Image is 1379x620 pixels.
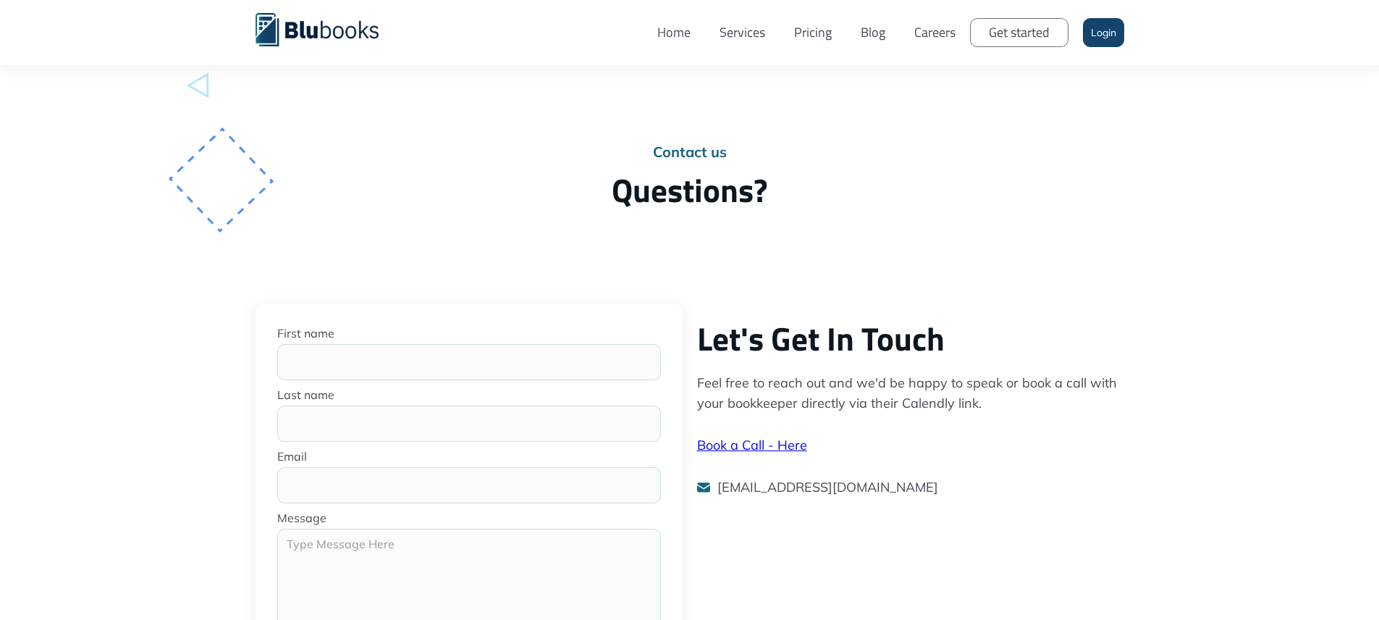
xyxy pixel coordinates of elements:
[846,11,900,54] a: Blog
[697,437,807,453] a: Book a Call - Here
[277,449,661,464] label: Email
[705,11,780,54] a: Services
[697,373,1124,414] p: Feel free to reach out and we'd be happy to speak or book a call with your bookkeeper directly vi...
[697,319,1124,359] h2: Let's Get In Touch
[717,477,938,498] p: [EMAIL_ADDRESS][DOMAIN_NAME]
[277,387,661,402] label: Last name
[643,11,705,54] a: Home
[1083,18,1124,47] a: Login
[900,11,970,54] a: Careers
[780,11,846,54] a: Pricing
[256,170,1124,210] h2: Questions?
[256,145,1124,159] div: Contact us
[970,18,1068,47] a: Get started
[277,511,661,525] label: Message
[277,326,661,340] label: First name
